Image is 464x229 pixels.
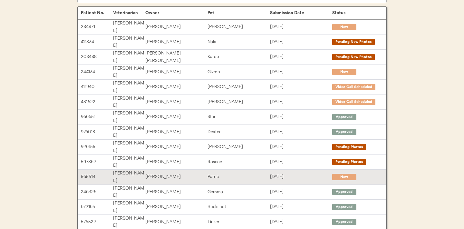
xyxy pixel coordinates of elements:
div: [PERSON_NAME] [113,95,145,110]
div: [PERSON_NAME] [113,20,145,35]
div: [PERSON_NAME] [113,65,145,80]
div: Nala [208,38,270,46]
div: 431622 [81,98,113,106]
div: Buckshot [208,203,270,211]
div: Approved [335,219,353,225]
div: [PERSON_NAME] [113,140,145,154]
div: [PERSON_NAME] [145,203,208,211]
div: Approved [335,114,353,120]
div: [PERSON_NAME] [145,128,208,136]
div: [DATE] [270,68,332,76]
div: New [335,25,353,30]
div: [PERSON_NAME] [113,110,145,124]
div: 208488 [81,53,113,61]
div: New [335,174,353,180]
div: [PERSON_NAME] [208,143,270,151]
div: Approved [335,204,353,210]
div: [DATE] [270,218,332,226]
div: [PERSON_NAME] [113,170,145,184]
div: Dexter [208,128,270,136]
div: Status [332,10,380,15]
div: Patric [208,173,270,181]
div: [PERSON_NAME] [145,113,208,121]
div: Star [208,113,270,121]
div: 411834 [81,38,113,46]
div: [DATE] [270,98,332,106]
div: Gizmo [208,68,270,76]
div: [PERSON_NAME] [145,173,208,181]
div: [DATE] [270,128,332,136]
div: Pending New Photos [335,55,372,60]
div: 565514 [81,173,113,181]
div: 411940 [81,83,113,91]
div: [DATE] [270,143,332,151]
div: Owner [145,10,208,15]
div: [PERSON_NAME] [145,98,208,106]
div: 672165 [81,203,113,211]
div: [PERSON_NAME] [145,68,208,76]
div: Submission Date [270,10,332,15]
div: [DATE] [270,38,332,46]
div: 246326 [81,188,113,196]
div: [PERSON_NAME] [145,218,208,226]
div: 926155 [81,143,113,151]
div: Pending New Photos [335,39,372,45]
div: Video Call Scheduled [335,99,372,105]
div: Pet [208,10,270,15]
div: Veterinarian [113,10,145,15]
div: [PERSON_NAME] [145,23,208,31]
div: Pending Photos [335,144,363,150]
div: [PERSON_NAME] [113,185,145,200]
div: [DATE] [270,53,332,61]
div: [PERSON_NAME] [113,125,145,140]
div: 976018 [81,128,113,136]
div: [DATE] [270,203,332,211]
div: [DATE] [270,113,332,121]
div: Approved [335,129,353,135]
div: [DATE] [270,173,332,181]
div: [PERSON_NAME] [PERSON_NAME] [145,50,208,65]
div: 244134 [81,68,113,76]
div: [DATE] [270,188,332,196]
div: Kardo [208,53,270,61]
div: [DATE] [270,158,332,166]
div: [PERSON_NAME] [113,35,145,50]
div: New [335,69,353,75]
div: [PERSON_NAME] [145,188,208,196]
div: [PERSON_NAME] [113,200,145,214]
div: Video Call Scheduled [335,85,372,90]
div: [PERSON_NAME] [208,98,270,106]
div: [PERSON_NAME] [145,38,208,46]
div: [DATE] [270,83,332,91]
div: Approved [335,189,353,195]
div: [DATE] [270,23,332,31]
div: [PERSON_NAME] [145,83,208,91]
div: Pending Photos [335,159,363,165]
div: [PERSON_NAME] [113,80,145,95]
div: [PERSON_NAME] [208,83,270,91]
div: [PERSON_NAME] [113,155,145,170]
div: [PERSON_NAME] [145,143,208,151]
div: 966651 [81,113,113,121]
div: Roscoe [208,158,270,166]
div: Tinker [208,218,270,226]
div: [PERSON_NAME] [208,23,270,31]
div: [PERSON_NAME] [145,158,208,166]
div: 575522 [81,218,113,226]
div: 597862 [81,158,113,166]
div: 284871 [81,23,113,31]
div: Gemma [208,188,270,196]
div: [PERSON_NAME] [113,50,145,65]
div: Patient No. [81,10,113,15]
